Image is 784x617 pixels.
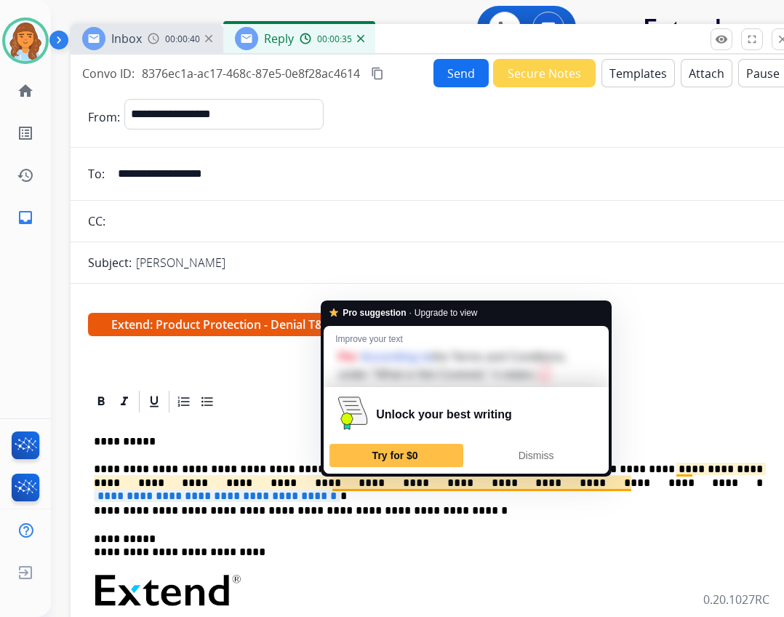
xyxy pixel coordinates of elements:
[136,254,225,271] p: [PERSON_NAME]
[493,59,596,87] button: Secure Notes
[264,31,294,47] span: Reply
[715,33,728,46] mat-icon: remove_red_eye
[371,67,384,80] mat-icon: content_copy
[317,33,352,45] span: 00:00:35
[88,254,132,271] p: Subject:
[601,59,675,87] button: Templates
[196,391,218,413] div: Bullet List
[113,391,135,413] div: Italic
[82,65,135,82] p: Convo ID:
[165,33,200,45] span: 00:00:40
[88,313,432,336] span: Extend: Product Protection - Denial T&C Language
[703,591,769,608] p: 0.20.1027RC
[88,212,105,230] p: CC:
[5,20,46,61] img: avatar
[88,108,120,126] p: From:
[17,167,34,184] mat-icon: history
[88,165,105,183] p: To:
[173,391,195,413] div: Ordered List
[143,391,165,413] div: Underline
[17,124,34,142] mat-icon: list_alt
[111,31,142,47] span: Inbox
[90,391,112,413] div: Bold
[433,59,489,87] button: Send
[142,65,360,81] span: 8376ec1a-ac17-468c-87e5-0e8f28ac4614
[17,82,34,100] mat-icon: home
[745,33,759,46] mat-icon: fullscreen
[17,209,34,226] mat-icon: inbox
[681,59,732,87] button: Attach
